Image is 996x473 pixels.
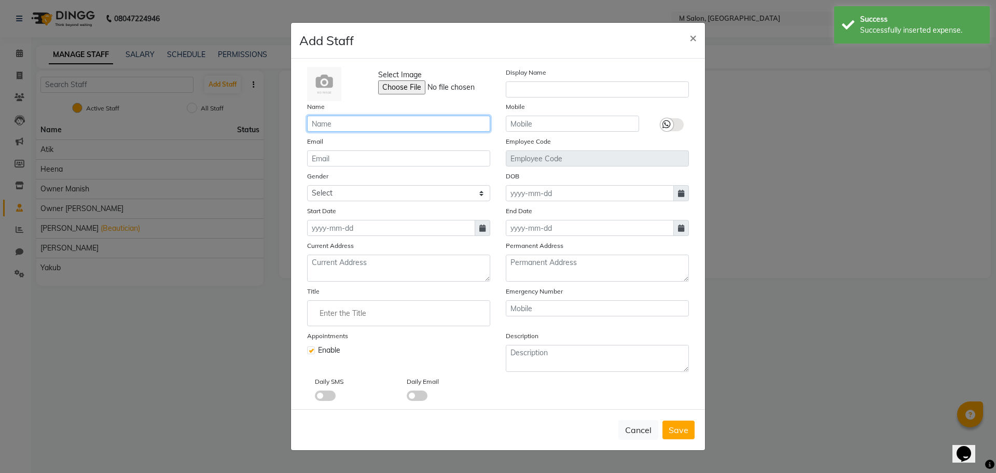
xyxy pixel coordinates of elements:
label: Emergency Number [506,287,563,296]
input: Email [307,150,490,166]
div: Successfully inserted expense. [860,25,982,36]
label: Daily Email [407,377,439,386]
div: Success [860,14,982,25]
label: Display Name [506,68,546,77]
label: End Date [506,206,532,216]
input: Employee Code [506,150,689,166]
iframe: chat widget [952,432,986,463]
input: yyyy-mm-dd [506,220,674,236]
input: Name [307,116,490,132]
label: Appointments [307,331,348,341]
label: Daily SMS [315,377,343,386]
label: Mobile [506,102,525,112]
label: Email [307,137,323,146]
label: Employee Code [506,137,551,146]
input: Enter the Title [312,303,486,324]
button: Cancel [618,420,658,440]
label: Gender [307,172,328,181]
span: Select Image [378,69,422,80]
input: Mobile [506,116,639,132]
label: Start Date [307,206,336,216]
label: Permanent Address [506,241,563,251]
input: yyyy-mm-dd [506,185,674,201]
span: × [689,30,697,45]
h4: Add Staff [299,31,354,50]
span: Save [669,425,688,435]
label: Name [307,102,325,112]
label: Current Address [307,241,354,251]
label: Title [307,287,320,296]
button: Close [681,23,705,52]
label: Description [506,331,538,341]
input: Mobile [506,300,689,316]
button: Save [662,421,695,439]
span: Enable [318,345,340,356]
input: Select Image [378,80,519,94]
label: DOB [506,172,519,181]
input: yyyy-mm-dd [307,220,475,236]
img: Cinque Terre [307,67,341,101]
